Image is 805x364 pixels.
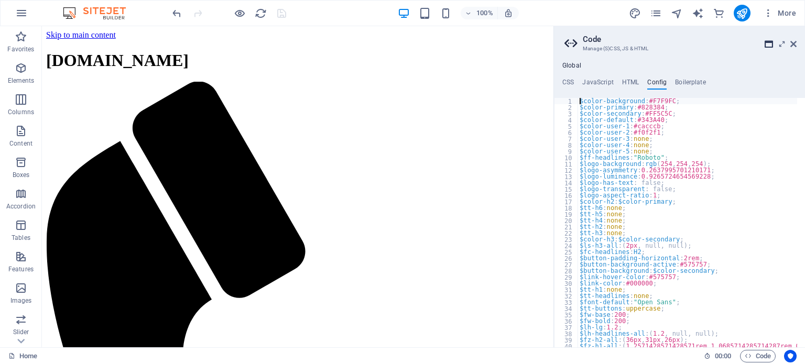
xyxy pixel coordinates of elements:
[554,299,579,305] div: 33
[461,7,498,19] button: 100%
[554,268,579,274] div: 28
[671,7,683,19] button: navigator
[554,305,579,312] div: 34
[554,211,579,217] div: 19
[9,139,32,148] p: Content
[254,7,267,19] button: reload
[583,35,797,44] h2: Code
[647,79,667,90] h4: Config
[675,79,706,90] h4: Boilerplate
[8,108,34,116] p: Columns
[554,155,579,161] div: 10
[722,352,724,360] span: :
[554,173,579,180] div: 13
[740,350,776,362] button: Code
[171,7,183,19] i: Undo: Edit (S)CSS (Ctrl+Z)
[554,111,579,117] div: 3
[692,7,704,19] i: AI Writer
[6,202,36,211] p: Accordion
[715,350,731,362] span: 00 00
[554,280,579,286] div: 30
[554,123,579,129] div: 5
[763,8,796,18] span: More
[476,7,493,19] h6: 100%
[713,7,725,19] button: commerce
[650,7,662,19] button: pages
[554,293,579,299] div: 32
[554,324,579,330] div: 37
[233,7,246,19] button: Click here to leave preview mode and continue editing
[554,136,579,142] div: 7
[554,161,579,167] div: 11
[554,330,579,337] div: 38
[629,7,641,19] i: Design (Ctrl+Alt+Y)
[554,286,579,293] div: 31
[554,230,579,236] div: 22
[60,7,139,19] img: Editor Logo
[8,76,35,85] p: Elements
[759,5,800,21] button: More
[554,205,579,211] div: 18
[554,142,579,148] div: 8
[554,192,579,198] div: 16
[554,98,579,104] div: 1
[784,350,797,362] button: Usercentrics
[554,104,579,111] div: 2
[745,350,771,362] span: Code
[582,79,613,90] h4: JavaScript
[671,7,683,19] i: Navigator
[554,249,579,255] div: 25
[650,7,662,19] i: Pages (Ctrl+Alt+S)
[554,261,579,268] div: 27
[554,255,579,261] div: 26
[554,180,579,186] div: 14
[554,318,579,324] div: 36
[255,7,267,19] i: Reload page
[8,265,34,273] p: Features
[554,236,579,242] div: 23
[554,312,579,318] div: 35
[554,117,579,123] div: 4
[8,350,37,362] a: Click to cancel selection. Double-click to open Pages
[554,274,579,280] div: 29
[562,79,574,90] h4: CSS
[583,44,776,53] h3: Manage (S)CSS, JS & HTML
[554,186,579,192] div: 15
[554,129,579,136] div: 6
[504,8,513,18] i: On resize automatically adjust zoom level to fit chosen device.
[13,171,30,179] p: Boxes
[629,7,641,19] button: design
[704,350,732,362] h6: Session time
[554,224,579,230] div: 21
[554,167,579,173] div: 12
[734,5,750,21] button: publish
[554,217,579,224] div: 20
[4,4,74,13] a: Skip to main content
[12,234,30,242] p: Tables
[10,296,32,305] p: Images
[13,328,29,336] p: Slider
[554,242,579,249] div: 24
[554,198,579,205] div: 17
[170,7,183,19] button: undo
[692,7,704,19] button: text_generator
[554,148,579,155] div: 9
[7,45,34,53] p: Favorites
[622,79,639,90] h4: HTML
[562,62,581,70] h4: Global
[554,337,579,343] div: 39
[554,343,579,349] div: 40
